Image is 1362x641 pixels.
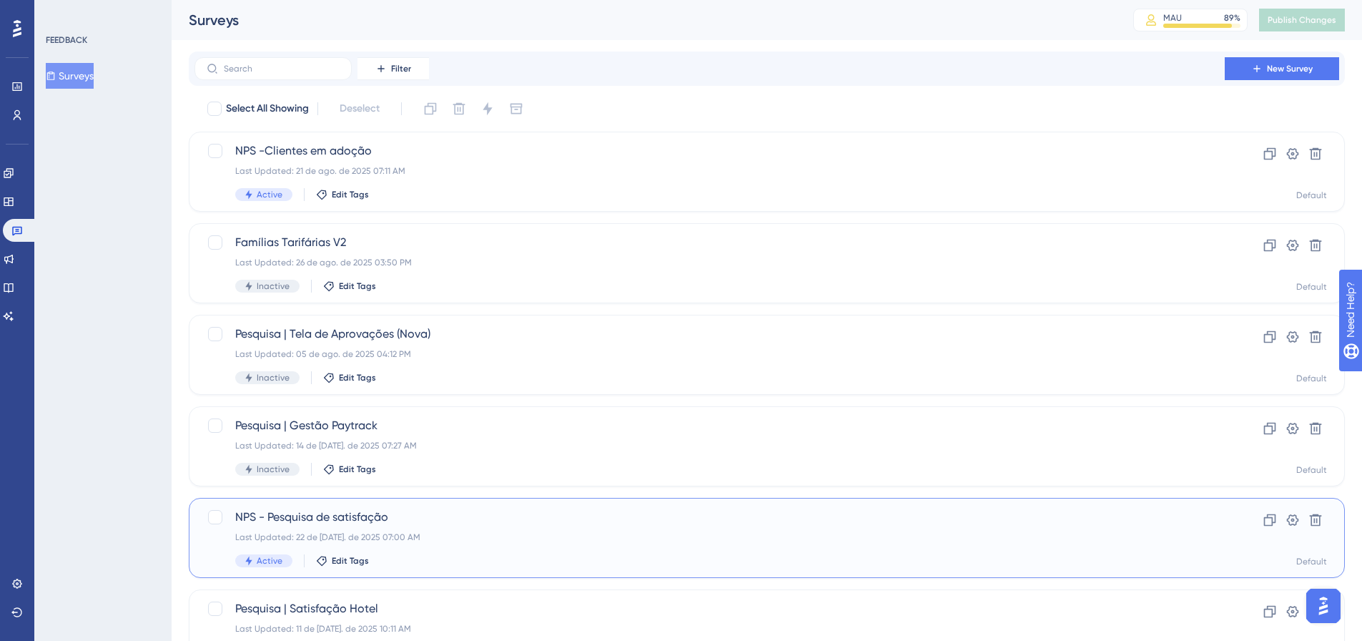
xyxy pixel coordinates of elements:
[235,348,1184,360] div: Last Updated: 05 de ago. de 2025 04:12 PM
[235,326,1184,343] span: Pesquisa | Tela de Aprovações (Nova)
[339,464,376,475] span: Edit Tags
[340,100,380,117] span: Deselect
[34,4,89,21] span: Need Help?
[257,372,290,383] span: Inactive
[332,555,369,567] span: Edit Tags
[46,34,87,46] div: FEEDBACK
[235,417,1184,434] span: Pesquisa | Gestão Paytrack
[235,142,1184,160] span: NPS -Clientes em adoção
[1296,373,1327,384] div: Default
[332,189,369,200] span: Edit Tags
[257,280,290,292] span: Inactive
[235,257,1184,268] div: Last Updated: 26 de ago. de 2025 03:50 PM
[257,464,290,475] span: Inactive
[257,555,282,567] span: Active
[1267,63,1313,74] span: New Survey
[357,57,429,80] button: Filter
[1268,14,1336,26] span: Publish Changes
[327,96,393,122] button: Deselect
[1296,190,1327,201] div: Default
[316,555,369,567] button: Edit Tags
[235,234,1184,251] span: Famílias Tarifárias V2
[235,532,1184,543] div: Last Updated: 22 de [DATE]. de 2025 07:00 AM
[235,600,1184,617] span: Pesquisa | Satisfação Hotel
[235,623,1184,635] div: Last Updated: 11 de [DATE]. de 2025 10:11 AM
[46,63,94,89] button: Surveys
[257,189,282,200] span: Active
[339,280,376,292] span: Edit Tags
[1296,556,1327,567] div: Default
[1163,12,1182,24] div: MAU
[1224,12,1240,24] div: 89 %
[323,464,376,475] button: Edit Tags
[339,372,376,383] span: Edit Tags
[1302,584,1345,627] iframe: UserGuiding AI Assistant Launcher
[1259,9,1345,31] button: Publish Changes
[189,10,1097,30] div: Surveys
[316,189,369,200] button: Edit Tags
[1296,281,1327,293] div: Default
[235,165,1184,177] div: Last Updated: 21 de ago. de 2025 07:11 AM
[323,280,376,292] button: Edit Tags
[1225,57,1339,80] button: New Survey
[224,64,340,74] input: Search
[1296,464,1327,476] div: Default
[391,63,411,74] span: Filter
[323,372,376,383] button: Edit Tags
[226,100,309,117] span: Select All Showing
[235,509,1184,526] span: NPS - Pesquisa de satisfação
[235,440,1184,451] div: Last Updated: 14 de [DATE]. de 2025 07:27 AM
